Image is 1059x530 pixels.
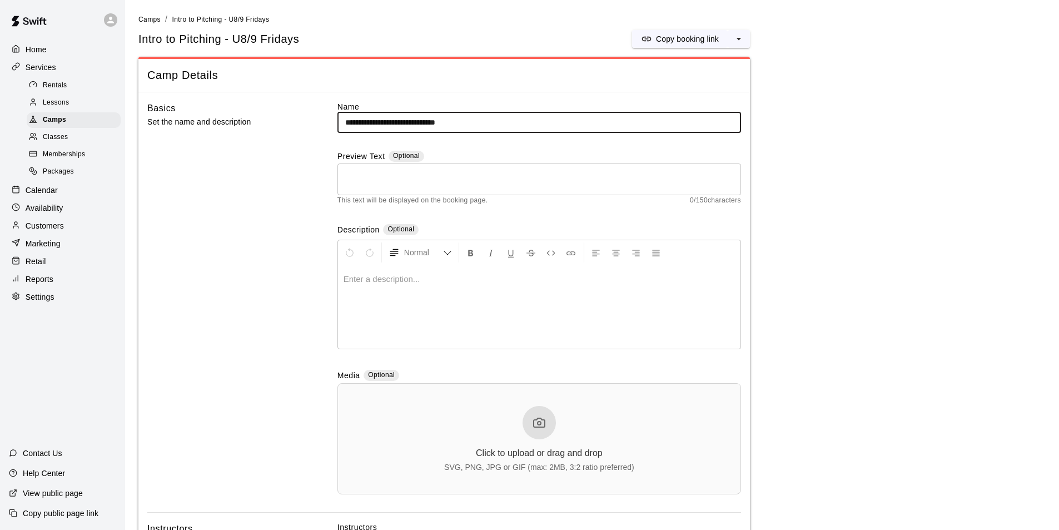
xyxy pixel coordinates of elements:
[384,242,456,262] button: Formatting Options
[27,130,121,145] div: Classes
[337,370,360,383] label: Media
[27,129,125,146] a: Classes
[43,80,67,91] span: Rentals
[337,224,380,237] label: Description
[368,371,395,379] span: Optional
[27,147,121,162] div: Memberships
[147,101,176,116] h6: Basics
[26,62,56,73] p: Services
[26,185,58,196] p: Calendar
[172,16,269,23] span: Intro to Pitching - U8/9 Fridays
[43,132,68,143] span: Classes
[656,33,719,44] p: Copy booking link
[43,149,85,160] span: Memberships
[627,242,645,262] button: Right Align
[27,146,125,164] a: Memberships
[138,16,161,23] span: Camps
[27,77,125,94] a: Rentals
[404,247,443,258] span: Normal
[501,242,520,262] button: Format Underline
[337,195,488,206] span: This text will be displayed on the booking page.
[337,101,741,112] label: Name
[9,182,116,199] a: Calendar
[147,68,741,83] span: Camp Details
[9,253,116,270] a: Retail
[9,289,116,305] a: Settings
[27,164,121,180] div: Packages
[337,151,385,164] label: Preview Text
[9,59,116,76] a: Services
[632,30,750,48] div: split button
[165,13,167,25] li: /
[632,30,728,48] button: Copy booking link
[26,44,47,55] p: Home
[27,164,125,181] a: Packages
[23,508,98,519] p: Copy public page link
[728,30,750,48] button: select merge strategy
[690,195,741,206] span: 0 / 150 characters
[43,115,66,126] span: Camps
[23,468,65,479] p: Help Center
[23,448,62,459] p: Contact Us
[23,488,83,499] p: View public page
[27,112,125,129] a: Camps
[27,94,125,111] a: Lessons
[26,256,46,267] p: Retail
[586,242,605,262] button: Left Align
[43,166,74,177] span: Packages
[561,242,580,262] button: Insert Link
[360,242,379,262] button: Redo
[340,242,359,262] button: Undo
[27,112,121,128] div: Camps
[9,271,116,288] a: Reports
[9,235,116,252] a: Marketing
[647,242,665,262] button: Justify Align
[27,78,121,93] div: Rentals
[521,242,540,262] button: Format Strikethrough
[26,274,53,285] p: Reports
[26,291,54,303] p: Settings
[147,115,302,129] p: Set the name and description
[27,95,121,111] div: Lessons
[461,242,480,262] button: Format Bold
[9,217,116,234] a: Customers
[138,13,1046,26] nav: breadcrumb
[138,32,299,47] h5: Intro to Pitching - U8/9 Fridays
[9,41,116,58] a: Home
[26,202,63,214] p: Availability
[476,448,603,458] div: Click to upload or drag and drop
[387,225,414,233] span: Optional
[43,97,69,108] span: Lessons
[26,238,61,249] p: Marketing
[541,242,560,262] button: Insert Code
[9,200,116,216] a: Availability
[138,14,161,23] a: Camps
[606,242,625,262] button: Center Align
[393,152,420,160] span: Optional
[444,463,634,472] div: SVG, PNG, JPG or GIF (max: 2MB, 3:2 ratio preferred)
[26,220,64,231] p: Customers
[481,242,500,262] button: Format Italics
